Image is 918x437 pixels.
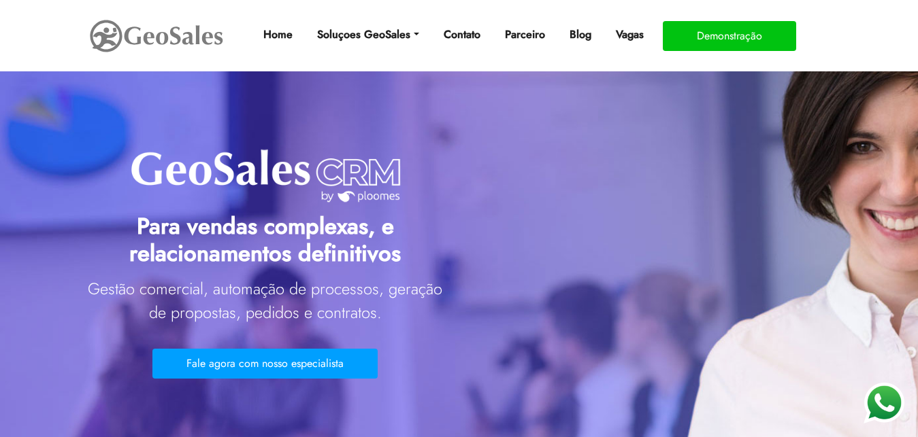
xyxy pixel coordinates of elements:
a: Contato [438,21,486,48]
a: Parceiro [499,21,551,48]
img: WhatsApp [864,383,904,423]
h1: Para vendas complexas, e relacionamentos definitivos [82,203,449,274]
p: Gestão comercial, automação de processos, geração de propostas, pedidos e contratos. [82,277,449,326]
button: Demonstração [663,21,796,51]
img: geo-crm.png [129,148,401,204]
a: Vagas [610,21,649,48]
a: Soluçoes GeoSales [312,21,424,48]
img: GeoSales [88,17,225,55]
a: Blog [564,21,597,48]
a: Home [258,21,298,48]
button: Fale agora com nosso especialista [152,349,378,379]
